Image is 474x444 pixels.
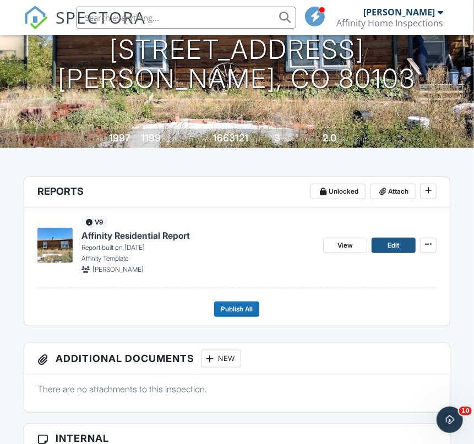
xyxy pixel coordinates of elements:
a: SPECTORA [24,15,146,38]
h3: Additional Documents [24,343,450,375]
span: Lot Size [189,135,212,143]
div: 1199 [141,132,161,144]
span: sq. ft. [163,135,178,143]
div: 1997 [110,132,131,144]
span: 10 [459,407,472,415]
h1: [STREET_ADDRESS] [PERSON_NAME], CO 80103 [58,35,416,94]
input: Search everything... [76,7,296,29]
div: 1663121 [214,132,249,144]
div: [PERSON_NAME] [363,7,435,18]
span: SPECTORA [56,6,146,29]
span: Built [96,135,108,143]
iframe: Intercom live chat [437,407,463,433]
span: sq.ft. [250,135,264,143]
div: Affinity Home Inspections [336,18,443,29]
img: The Best Home Inspection Software - Spectora [24,6,48,30]
div: 2.0 [323,132,337,144]
p: There are no attachments to this inspection. [37,383,437,395]
div: 3 [275,132,281,144]
div: New [201,350,241,368]
span: bedrooms [282,135,313,143]
span: bathrooms [339,135,370,143]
